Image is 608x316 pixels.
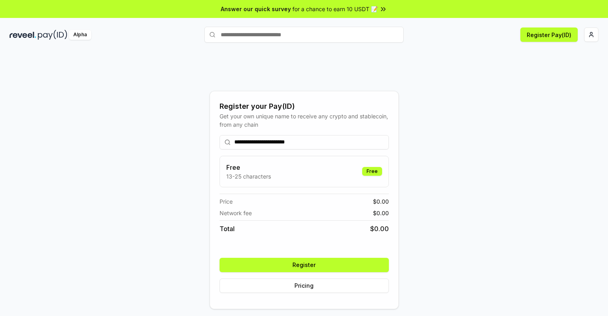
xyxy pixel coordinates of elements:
[373,197,389,206] span: $ 0.00
[220,209,252,217] span: Network fee
[292,5,378,13] span: for a chance to earn 10 USDT 📝
[10,30,36,40] img: reveel_dark
[226,163,271,172] h3: Free
[220,197,233,206] span: Price
[220,258,389,272] button: Register
[220,224,235,234] span: Total
[520,27,578,42] button: Register Pay(ID)
[38,30,67,40] img: pay_id
[220,279,389,293] button: Pricing
[226,172,271,181] p: 13-25 characters
[373,209,389,217] span: $ 0.00
[220,101,389,112] div: Register your Pay(ID)
[69,30,91,40] div: Alpha
[362,167,382,176] div: Free
[220,112,389,129] div: Get your own unique name to receive any crypto and stablecoin, from any chain
[370,224,389,234] span: $ 0.00
[221,5,291,13] span: Answer our quick survey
